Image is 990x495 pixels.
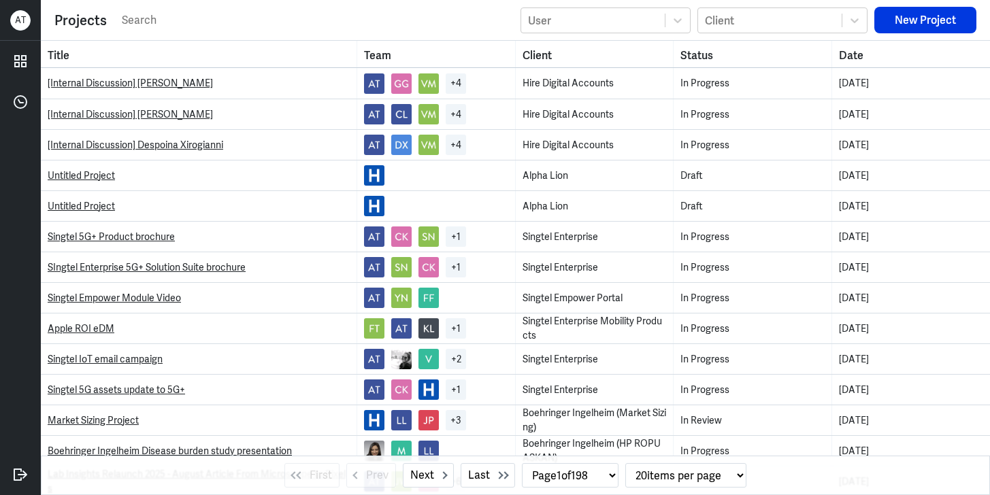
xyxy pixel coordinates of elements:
div: + 4 [446,73,466,94]
a: [Internal Discussion] Despoina Xirogianni [48,139,223,151]
div: [DATE] [839,138,984,152]
button: Prev [346,463,396,488]
div: [DATE] [839,199,984,214]
div: In Progress [680,260,825,275]
div: Hire Digital Accounts [523,76,667,90]
div: Alpha Lion [523,169,667,183]
td: Team [357,99,516,129]
td: Team [357,160,516,190]
td: Team [357,130,516,160]
th: Toggle SortBy [674,41,832,67]
td: Team [357,436,516,466]
div: [DATE] [839,107,984,122]
div: In Progress [680,291,825,305]
div: + 1 [446,379,466,400]
td: Title [41,375,357,405]
button: New Project [874,7,976,33]
td: Team [357,191,516,221]
div: + 3 [446,410,466,430]
td: Status [674,160,832,190]
a: [Internal Discussion] [PERSON_NAME] [48,108,213,120]
div: Singtel Enterprise [523,260,667,275]
div: Singtel Enterprise [523,383,667,397]
td: Client [516,344,674,374]
td: Client [516,130,674,160]
img: avatar.jpg [364,135,384,155]
td: Status [674,313,832,343]
a: Apple ROI eDM [48,322,114,335]
img: favicon-256x256.jpg [418,379,439,400]
a: [Internal Discussion] [PERSON_NAME] [48,77,213,89]
img: favicon-256x256.jpg [364,165,384,186]
div: [DATE] [839,291,984,305]
td: Status [674,130,832,160]
img: avatar.jpg [418,73,439,94]
th: Toggle SortBy [357,41,516,67]
div: Hire Digital Accounts [523,138,667,152]
td: Client [516,160,674,190]
img: avatar.jpg [364,257,384,277]
div: A T [10,10,31,31]
td: Status [674,191,832,221]
img: avatar.jpg [418,104,439,124]
img: avatar.jpg [364,349,384,369]
a: Market Sizing Project [48,414,139,426]
span: Next [410,467,434,483]
div: In Progress [680,76,825,90]
div: In Progress [680,138,825,152]
div: Singtel Enterprise [523,230,667,244]
img: avatar.jpg [391,104,412,124]
img: avatar.jpg [391,73,412,94]
img: avatar.jpg [418,257,439,277]
div: [DATE] [839,260,984,275]
div: In Progress [680,444,825,458]
div: In Review [680,413,825,428]
td: Title [41,99,357,129]
div: In Progress [680,383,825,397]
img: avatar.jpg [418,349,439,369]
td: Title [41,160,357,190]
img: dr-lakshmi-vaswani.jpg [364,441,384,461]
button: Next [403,463,454,488]
div: In Progress [680,352,825,366]
img: avatar.jpg [391,257,412,277]
div: Projects [54,10,107,31]
img: avatar.jpg [391,135,412,155]
div: [DATE] [839,169,984,183]
td: Title [41,191,357,221]
td: Team [357,344,516,374]
div: Boehringer Ingelheim (Market Sizing) [523,406,667,434]
div: Singtel Enterprise [523,352,667,366]
td: Team [357,375,516,405]
th: Toggle SortBy [516,41,674,67]
td: Client [516,68,674,99]
button: Last [461,463,515,488]
td: Status [674,405,832,435]
img: avatar.jpg [364,104,384,124]
td: Status [674,99,832,129]
div: Singtel Enterprise Mobility Products [523,314,667,343]
td: Title [41,68,357,99]
td: Title [41,222,357,252]
td: Status [674,375,832,405]
td: Client [516,375,674,405]
div: Draft [680,199,825,214]
a: Untitled Project [48,200,115,212]
td: Client [516,252,674,282]
span: First [310,467,332,483]
img: avatar.jpg [391,441,412,461]
td: Team [357,252,516,282]
img: favicon-256x256.jpg [364,410,384,430]
span: Last [468,467,490,483]
div: Client [705,13,734,27]
img: avatar.jpg [364,288,384,308]
div: In Progress [680,230,825,244]
div: Alpha Lion [523,199,667,214]
div: [DATE] [839,413,984,428]
td: Client [516,313,674,343]
div: + 2 [446,349,466,369]
div: [DATE] [839,383,984,397]
td: Team [357,283,516,313]
div: Singtel Empower Portal [523,291,667,305]
td: Status [674,436,832,466]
